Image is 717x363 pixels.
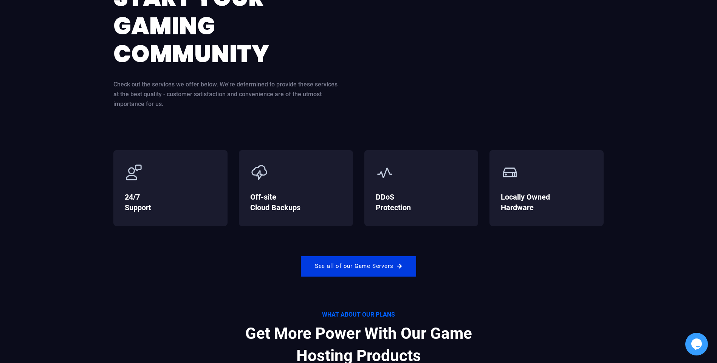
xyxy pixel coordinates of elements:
[376,163,394,181] img: Automatic Backups
[501,192,592,213] h2: Locally Owned Hardware
[376,192,467,213] h2: DDoS Protection
[250,192,342,213] h2: Off-site Cloud Backups
[250,163,268,181] img: Backups
[125,192,216,213] h2: 24/7 Support
[685,333,709,355] iframe: chat widget
[125,163,143,181] img: 24/7 Support
[301,256,416,277] a: See all of our Game Servers
[501,163,519,181] img: Wishlist
[230,311,487,319] h3: What about our plans
[113,80,340,109] p: Check out the services we offer below. We're determined to provide these services at the best qua...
